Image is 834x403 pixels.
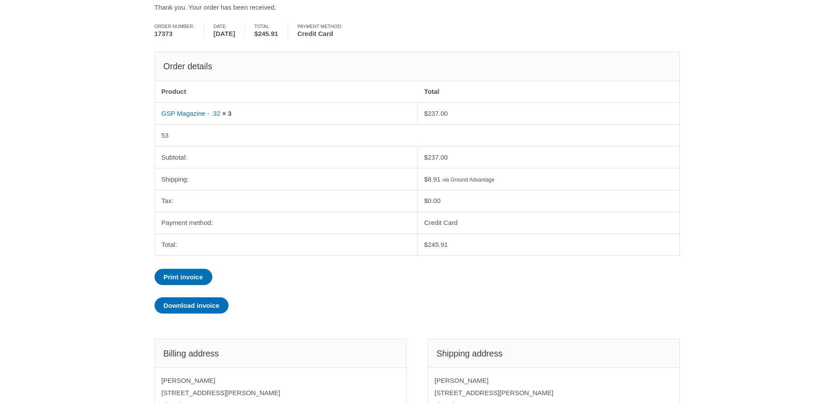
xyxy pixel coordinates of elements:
strong: 17373 [155,29,194,39]
p: Thank you. Your order has been received. [155,1,680,14]
span: $ [424,153,428,161]
span: $ [424,241,428,248]
span: $ [424,110,428,117]
th: Product [155,81,418,103]
span: 8.91 [424,175,441,183]
h2: Shipping address [428,339,680,367]
td: Credit Card [418,212,679,234]
span: 237.00 [424,153,448,161]
th: Payment method: [155,212,418,234]
th: Total [418,81,679,103]
strong: × 3 [222,110,231,117]
span: $ [254,30,258,37]
p: 53 [162,129,673,142]
strong: [DATE] [214,29,236,39]
bdi: 245.91 [254,30,278,37]
a: GSP Magazine - .32 [162,110,221,117]
span: 0.00 [424,197,441,204]
li: Total: [254,24,288,39]
span: $ [424,197,428,204]
span: $ [424,175,428,183]
bdi: 237.00 [424,110,448,117]
li: Order number: [155,24,204,39]
li: Date: [214,24,245,39]
th: Total: [155,234,418,256]
a: Download invoice [155,297,229,314]
small: via Ground Advantage [442,177,494,183]
th: Tax: [155,190,418,212]
a: Print invoice [155,269,212,285]
th: Subtotal: [155,146,418,168]
li: Payment method: [297,24,352,39]
strong: Credit Card [297,29,342,39]
h2: Order details [155,52,680,80]
span: 245.91 [424,241,448,248]
th: Shipping: [155,168,418,190]
h2: Billing address [155,339,407,367]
